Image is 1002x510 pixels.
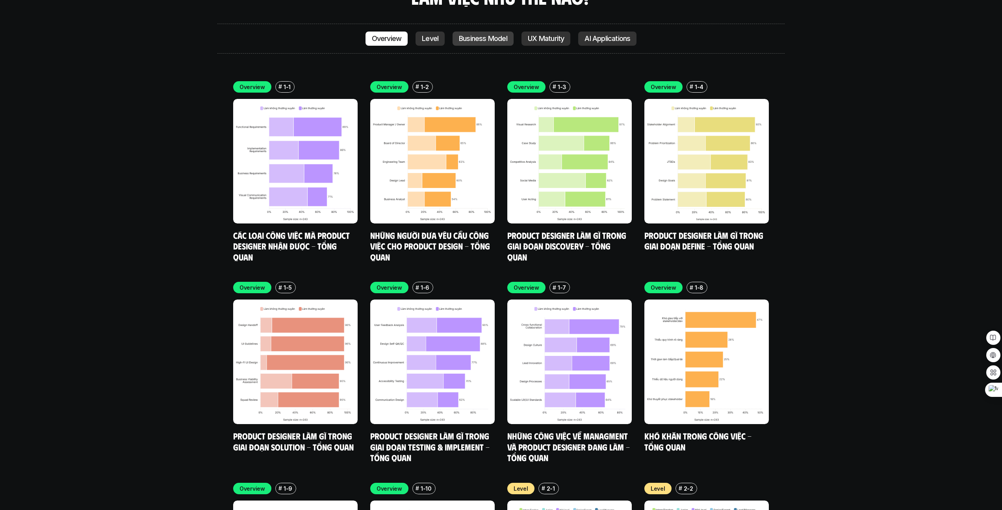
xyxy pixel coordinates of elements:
p: UX Maturity [528,35,564,43]
p: Overview [239,83,265,91]
p: Overview [239,283,265,292]
p: 1-7 [558,283,566,292]
p: 1-10 [421,484,432,493]
h6: # [679,485,682,491]
p: 1-3 [558,83,566,91]
p: Level [651,484,665,493]
a: UX Maturity [521,32,570,46]
p: Business Model [459,35,507,43]
a: Những công việc về Managment và Product Designer đang làm - Tổng quan [507,430,632,463]
h6: # [542,485,545,491]
h6: # [278,485,282,491]
p: 2-1 [547,484,555,493]
h6: # [553,285,556,290]
a: Product Designer làm gì trong giai đoạn Solution - Tổng quan [233,430,354,452]
p: 1-9 [284,484,292,493]
p: 1-6 [421,283,429,292]
a: Những người đưa yêu cầu công việc cho Product Design - Tổng quan [370,230,492,262]
a: Business Model [453,32,514,46]
a: Product Designer làm gì trong giai đoạn Testing & Implement - Tổng quan [370,430,492,463]
a: Product Designer làm gì trong giai đoạn Define - Tổng quan [644,230,765,251]
a: Product Designer làm gì trong giai đoạn Discovery - Tổng quan [507,230,628,262]
p: 1-4 [695,83,703,91]
a: Khó khăn trong công việc - Tổng quan [644,430,753,452]
a: Level [416,32,445,46]
h6: # [278,84,282,89]
p: Level [422,35,438,43]
h6: # [416,84,419,89]
p: Level [514,484,528,493]
p: 1-1 [284,83,291,91]
p: Overview [514,83,539,91]
h6: # [278,285,282,290]
h6: # [416,485,419,491]
a: Overview [366,32,408,46]
p: Overview [651,283,676,292]
p: 1-8 [695,283,703,292]
p: 1-5 [284,283,292,292]
p: Overview [514,283,539,292]
p: 1-2 [421,83,429,91]
p: Overview [372,35,402,43]
h6: # [553,84,556,89]
h6: # [416,285,419,290]
p: Overview [651,83,676,91]
p: AI Applications [584,35,630,43]
p: 2-2 [684,484,693,493]
h6: # [690,84,693,89]
h6: # [690,285,693,290]
p: Overview [377,484,402,493]
p: Overview [377,283,402,292]
p: Overview [239,484,265,493]
p: Overview [377,83,402,91]
a: AI Applications [578,32,636,46]
a: Các loại công việc mà Product Designer nhận được - Tổng quan [233,230,352,262]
